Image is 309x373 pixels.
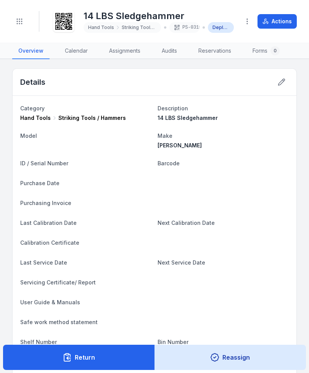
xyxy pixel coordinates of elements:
[270,46,280,55] div: 0
[58,114,126,122] span: Striking Tools / Hammers
[169,22,200,33] div: PS-0315
[59,43,94,59] a: Calendar
[20,220,77,226] span: Last Calibration Date
[158,259,205,266] span: Next Service Date
[20,180,60,186] span: Purchase Date
[208,22,234,33] div: Deployed
[20,279,96,286] span: Servicing Certificate/ Report
[158,132,172,139] span: Make
[158,339,188,345] span: Bin Number
[84,10,234,22] h1: 14 LBS Sledgehammer
[20,77,45,87] h2: Details
[20,105,45,111] span: Category
[158,142,202,149] span: [PERSON_NAME]
[20,114,51,122] span: Hand Tools
[158,105,188,111] span: Description
[20,160,68,166] span: ID / Serial Number
[156,43,183,59] a: Audits
[20,200,71,206] span: Purchasing Invoice
[158,220,215,226] span: Next Calibration Date
[122,24,156,31] span: Striking Tools / Hammers
[20,339,57,345] span: Shelf Number
[158,115,218,121] span: 14 LBS Sledgehammer
[20,319,98,325] span: Safe work method statement
[88,24,114,31] span: Hand Tools
[20,259,67,266] span: Last Service Date
[12,14,27,29] button: Toggle navigation
[20,299,80,305] span: User Guide & Manuals
[257,14,297,29] button: Actions
[192,43,237,59] a: Reservations
[20,132,37,139] span: Model
[103,43,146,59] a: Assignments
[20,239,79,246] span: Calibration Certificate
[158,160,180,166] span: Barcode
[154,345,306,370] button: Reassign
[3,345,155,370] button: Return
[246,43,286,59] a: Forms0
[12,43,50,59] a: Overview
